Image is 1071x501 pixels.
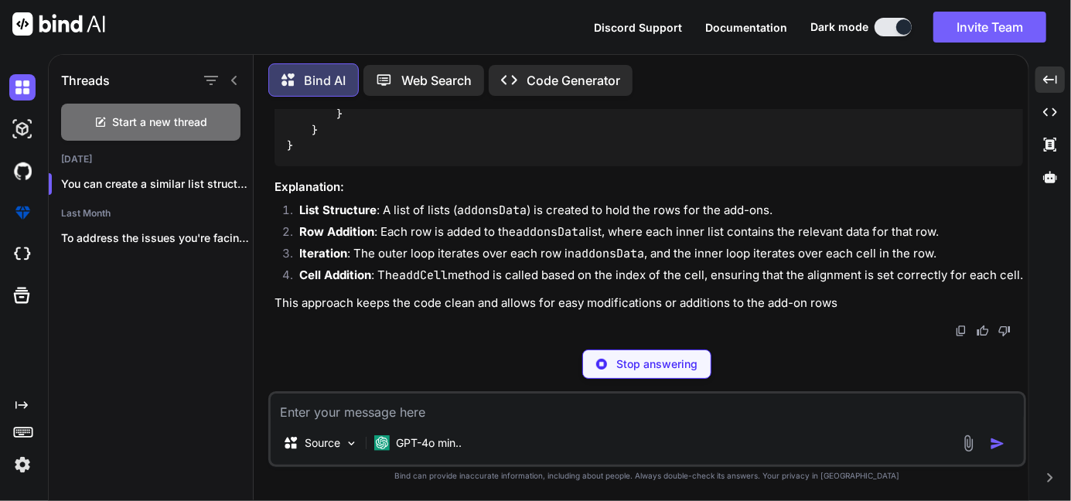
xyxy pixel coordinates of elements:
h1: Threads [61,71,110,90]
h2: [DATE] [49,153,253,165]
li: : A list of lists ( ) is created to hold the rows for the add-ons. [287,202,1023,223]
code: addonsData [575,246,644,261]
img: copy [955,325,967,337]
li: : Each row is added to the list, where each inner list contains the relevant data for that row. [287,223,1023,245]
button: Documentation [705,19,787,36]
p: Stop answering [616,356,698,372]
p: Bind can provide inaccurate information, including about people. Always double-check its answers.... [268,470,1026,482]
p: GPT-4o min.. [396,435,462,451]
img: darkChat [9,74,36,101]
p: Source [305,435,340,451]
img: dislike [998,325,1011,337]
p: This approach keeps the code clean and allows for easy modifications or additions to the add-on rows [275,295,1023,312]
strong: Iteration [299,246,347,261]
span: Start a new thread [113,114,208,130]
img: githubDark [9,158,36,184]
img: darkAi-studio [9,116,36,142]
p: To address the issues you're facing with... [61,230,253,246]
span: Discord Support [594,21,682,34]
strong: Row Addition [299,224,374,239]
code: addonsData [516,224,585,240]
img: GPT-4o mini [374,435,390,451]
strong: Cell Addition [299,268,371,282]
code: addonsData [457,203,527,218]
img: Pick Models [345,437,358,450]
h2: Last Month [49,207,253,220]
span: Documentation [705,21,787,34]
p: Code Generator [527,71,620,90]
h3: Explanation: [275,179,1023,196]
img: cloudideIcon [9,241,36,268]
img: Bind AI [12,12,105,36]
img: icon [990,436,1005,452]
img: premium [9,199,36,226]
img: attachment [960,435,977,452]
p: You can create a similar list structure ... [61,176,253,192]
img: settings [9,452,36,478]
button: Invite Team [933,12,1046,43]
code: addCell [399,268,448,283]
li: : The method is called based on the index of the cell, ensuring that the alignment is set correct... [287,267,1023,288]
li: : The outer loop iterates over each row in , and the inner loop iterates over each cell in the row. [287,245,1023,267]
p: Bind AI [304,71,346,90]
button: Discord Support [594,19,682,36]
p: Web Search [401,71,472,90]
strong: List Structure [299,203,377,217]
span: Dark mode [810,19,868,35]
img: like [977,325,989,337]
